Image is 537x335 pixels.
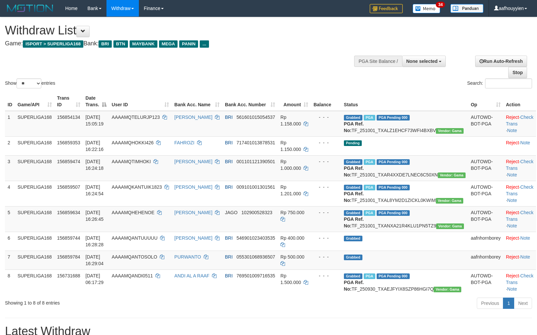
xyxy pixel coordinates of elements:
td: · [503,232,536,251]
th: ID [5,92,15,111]
span: AAAAMQANTUUUUU [112,235,157,241]
span: MAYBANK [130,40,157,48]
a: Reject [506,254,519,260]
th: User ID: activate to sort column ascending [109,92,172,111]
b: PGA Ref. No: [344,191,364,203]
label: Search: [467,78,532,88]
a: FAHROZI [174,140,194,145]
a: Reject [506,159,519,164]
span: BRI [225,140,232,145]
td: 2 [5,136,15,155]
div: - - - [313,158,339,165]
span: 156854134 [57,115,80,120]
a: Note [507,172,517,177]
div: - - - [313,184,339,190]
span: Grabbed [344,115,362,120]
b: PGA Ref. No: [344,166,364,177]
span: Rp 1.201.000 [280,184,301,196]
span: PGA Pending [377,185,410,190]
td: 1 [5,111,15,137]
td: SUPERLIGA168 [15,111,55,137]
td: TF_251001_TXAL8YM2D1ZICKL0KWIM [341,181,468,206]
a: ANDI AL A RAAF [174,273,209,278]
span: AAAAMQTIMHOKI [112,159,151,164]
a: [PERSON_NAME] [174,210,212,215]
a: Note [520,235,530,241]
span: Rp 1.500.000 [280,273,301,285]
a: [PERSON_NAME] [174,235,212,241]
td: TF_250930_TXAEJFYIX8SZP86HGI7Q [341,269,468,295]
b: PGA Ref. No: [344,216,364,228]
span: 156859474 [57,159,80,164]
input: Search: [485,78,532,88]
a: Check Trans [506,210,533,222]
span: PGA Pending [377,159,410,165]
span: PANIN [179,40,198,48]
a: Note [507,286,517,292]
span: Copy 769501009716535 to clipboard [236,273,275,278]
a: [PERSON_NAME] [174,115,212,120]
span: ... [200,40,209,48]
span: [DATE] 16:24:18 [86,159,104,171]
div: - - - [313,114,339,120]
img: Button%20Memo.svg [413,4,440,13]
span: Grabbed [344,210,362,216]
span: Copy 009101001301561 to clipboard [236,184,275,190]
span: Pending [344,140,362,146]
a: Next [514,298,532,309]
img: panduan.png [450,4,483,13]
span: AAAAMQKANTUIK1823 [112,184,162,190]
label: Show entries [5,78,55,88]
a: Note [520,254,530,260]
span: [DATE] 16:29:04 [86,254,104,266]
span: ISPORT > SUPERLIGA168 [23,40,83,48]
span: Rp 1.150.000 [280,140,301,152]
a: Check Trans [506,159,533,171]
span: Copy 001101121390501 to clipboard [236,159,275,164]
td: · · [503,269,536,295]
th: Trans ID: activate to sort column ascending [55,92,83,111]
th: Bank Acc. Number: activate to sort column ascending [222,92,278,111]
a: PURWANTO [174,254,201,260]
td: 6 [5,232,15,251]
a: Note [507,128,517,133]
th: Op: activate to sort column ascending [468,92,503,111]
td: AUTOWD-BOT-PGA [468,111,503,137]
span: [DATE] 16:24:54 [86,184,104,196]
td: AUTOWD-BOT-PGA [468,269,503,295]
span: Vendor URL: https://trx31.1velocity.biz [436,223,464,229]
span: AAAAMQTELURJP123 [112,115,160,120]
span: Copy 717401013878531 to clipboard [236,140,275,145]
span: BRI [225,273,232,278]
span: [DATE] 16:22:16 [86,140,104,152]
span: AAAAMQHEHENOE [112,210,154,215]
a: [PERSON_NAME] [174,159,212,164]
div: - - - [313,254,339,260]
span: Grabbed [344,273,362,279]
a: Check Trans [506,184,533,196]
span: Marked by aafromsomean [364,273,375,279]
div: PGA Site Balance / [354,56,402,67]
td: TF_251001_TXANXA21R4KLU1PN5TZ9 [341,206,468,232]
span: [DATE] 16:26:45 [86,210,104,222]
span: Rp 500.000 [280,254,304,260]
span: 156859634 [57,210,80,215]
span: Marked by aafheankoy [364,159,375,165]
th: Amount: activate to sort column ascending [278,92,311,111]
span: AAAAMQANDI0511 [112,273,153,278]
span: Marked by aafsengchandara [364,115,375,120]
span: Copy 055301068936507 to clipboard [236,254,275,260]
td: 7 [5,251,15,269]
span: BRI [225,184,232,190]
img: Feedback.jpg [370,4,403,13]
td: SUPERLIGA168 [15,232,55,251]
a: Check Trans [506,115,533,126]
span: Copy 546901023403535 to clipboard [236,235,275,241]
td: 3 [5,155,15,181]
span: BRI [225,115,232,120]
span: BRI [225,159,232,164]
img: MOTION_logo.png [5,3,55,13]
td: aafnhornborey [468,251,503,269]
th: Game/API: activate to sort column ascending [15,92,55,111]
span: [DATE] 06:17:29 [86,273,104,285]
